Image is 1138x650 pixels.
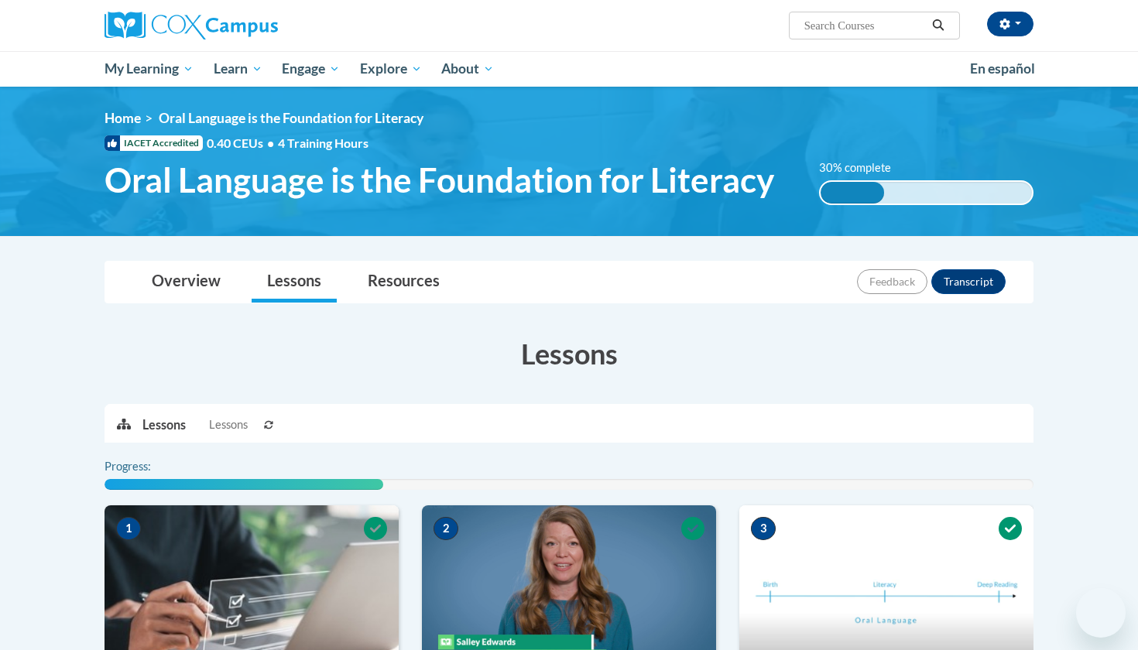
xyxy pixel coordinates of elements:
a: Engage [272,51,350,87]
a: En español [960,53,1045,85]
a: Resources [352,262,455,303]
div: 30% complete [821,182,884,204]
span: 3 [751,517,776,540]
span: My Learning [105,60,194,78]
a: Home [105,110,141,126]
a: Learn [204,51,273,87]
input: Search Courses [803,16,927,35]
div: Main menu [81,51,1057,87]
span: Learn [214,60,262,78]
p: Lessons [142,416,186,433]
span: Oral Language is the Foundation for Literacy [159,110,423,126]
label: Progress: [105,458,194,475]
span: Lessons [209,416,248,433]
span: 0.40 CEUs [207,135,278,152]
span: 2 [434,517,458,540]
span: 1 [116,517,141,540]
span: IACET Accredited [105,135,203,151]
iframe: Button to launch messaging window [1076,588,1126,638]
span: • [267,135,274,150]
h3: Lessons [105,334,1033,373]
a: Lessons [252,262,337,303]
a: Cox Campus [105,12,399,39]
span: En español [970,60,1035,77]
span: Explore [360,60,422,78]
span: Oral Language is the Foundation for Literacy [105,159,774,200]
button: Transcript [931,269,1006,294]
button: Search [927,16,950,35]
span: 4 Training Hours [278,135,368,150]
span: Engage [282,60,340,78]
a: Overview [136,262,236,303]
button: Feedback [857,269,927,294]
span: About [441,60,494,78]
a: My Learning [94,51,204,87]
img: Cox Campus [105,12,278,39]
a: About [432,51,505,87]
a: Explore [350,51,432,87]
label: 30% complete [819,159,908,176]
button: Account Settings [987,12,1033,36]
